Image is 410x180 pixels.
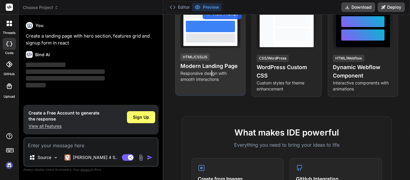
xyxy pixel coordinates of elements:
[147,154,153,160] img: icon
[26,63,65,67] span: ‌
[29,123,99,129] p: View all Features
[35,52,50,58] h6: Bind AI
[23,167,158,172] p: Always double-check its answers. Your in Bind
[65,154,71,160] img: Claude 4 Sonnet
[191,141,382,148] p: Everything you need to bring your ideas to life
[333,55,364,62] div: HTML/Webflow
[23,5,59,11] span: Choose Project
[26,83,46,87] span: ‌
[333,80,393,92] p: Interactive components with animations
[333,63,393,80] h4: Dynamic Webflow Component
[137,154,144,161] img: attachment
[257,63,317,80] h4: WordPress Custom CSS
[26,76,105,81] span: ‌
[38,154,51,160] p: Source
[378,2,405,12] button: Deploy
[80,168,91,171] span: privacy
[3,30,16,35] label: threads
[26,69,105,74] span: ‌
[73,154,118,160] p: [PERSON_NAME] 4 S..
[167,3,192,11] button: Editor
[192,3,222,11] button: Preview
[35,23,44,29] h6: You
[29,110,99,122] h1: Create a Free Account to generate the response
[5,50,14,56] label: code
[257,80,317,92] p: Custom styles for theme enhancement
[26,33,157,46] p: Create a landing page with hero section, features grid and signup form in react
[180,53,210,61] div: HTML/CSS/JS
[53,155,58,160] img: Pick Models
[341,2,375,12] button: Download
[180,62,240,70] h4: Modern Landing Page
[133,114,149,120] span: Sign Up
[180,70,240,82] p: Responsive design with smooth interactions
[4,72,15,77] label: GitHub
[4,160,14,170] img: signin
[191,126,382,139] h2: What makes IDE powerful
[4,94,15,99] label: Upload
[257,55,289,62] div: CSS/WordPress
